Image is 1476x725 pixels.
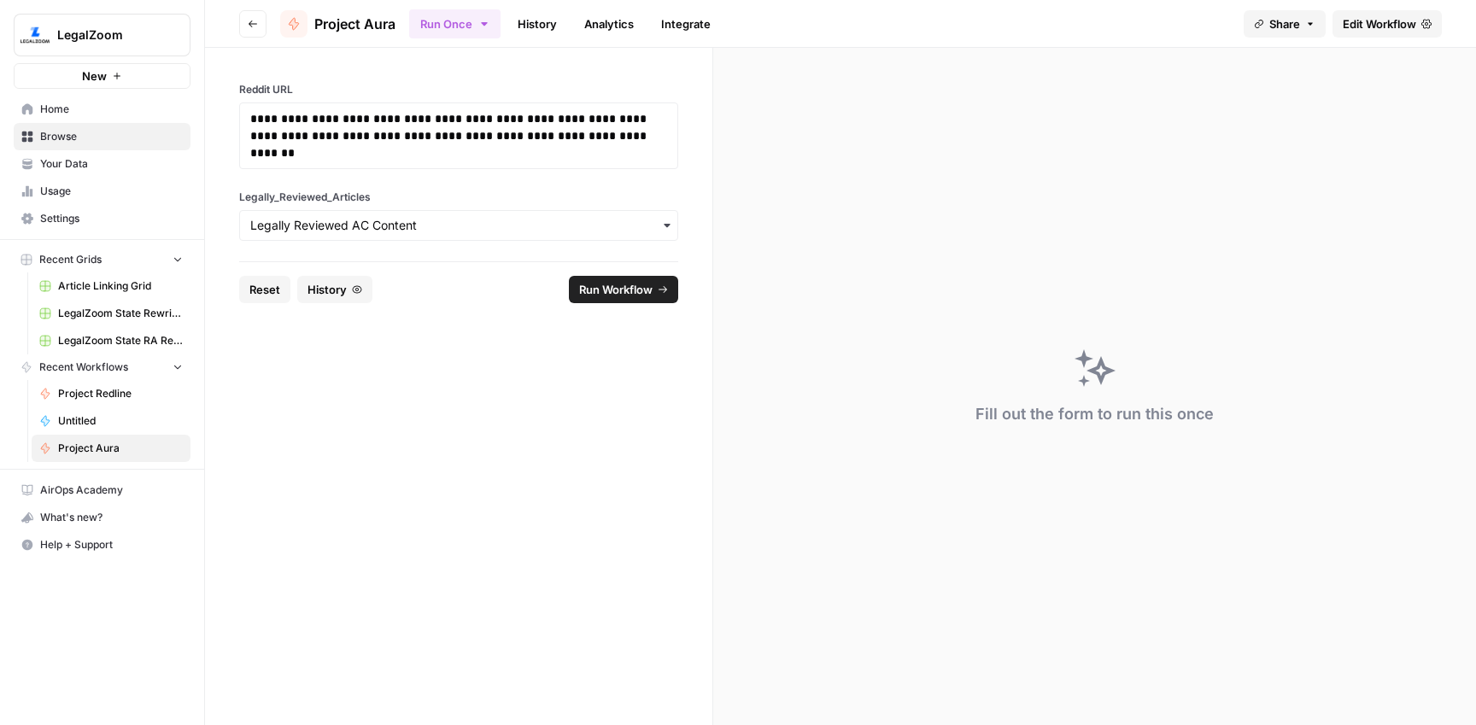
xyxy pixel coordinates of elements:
[569,276,678,303] button: Run Workflow
[58,278,183,294] span: Article Linking Grid
[40,537,183,553] span: Help + Support
[14,178,190,205] a: Usage
[574,10,644,38] a: Analytics
[57,26,161,44] span: LegalZoom
[58,386,183,401] span: Project Redline
[1332,10,1442,38] a: Edit Workflow
[14,123,190,150] a: Browse
[14,531,190,558] button: Help + Support
[14,247,190,272] button: Recent Grids
[14,205,190,232] a: Settings
[58,441,183,456] span: Project Aura
[1269,15,1300,32] span: Share
[40,482,183,498] span: AirOps Academy
[239,190,678,205] label: Legally_Reviewed_Articles
[14,477,190,504] a: AirOps Academy
[975,402,1214,426] div: Fill out the form to run this once
[40,156,183,172] span: Your Data
[32,407,190,435] a: Untitled
[314,14,395,34] span: Project Aura
[409,9,501,38] button: Run Once
[40,102,183,117] span: Home
[250,217,667,234] input: Legally Reviewed AC Content
[14,96,190,123] a: Home
[297,276,372,303] button: History
[280,10,395,38] a: Project Aura
[58,413,183,429] span: Untitled
[40,184,183,199] span: Usage
[14,354,190,380] button: Recent Workflows
[14,150,190,178] a: Your Data
[1343,15,1416,32] span: Edit Workflow
[32,380,190,407] a: Project Redline
[39,252,102,267] span: Recent Grids
[14,504,190,531] button: What's new?
[40,211,183,226] span: Settings
[32,300,190,327] a: LegalZoom State Rewrites INC
[249,281,280,298] span: Reset
[239,82,678,97] label: Reddit URL
[40,129,183,144] span: Browse
[58,306,183,321] span: LegalZoom State Rewrites INC
[58,333,183,348] span: LegalZoom State RA Rewrites
[651,10,721,38] a: Integrate
[307,281,347,298] span: History
[82,67,107,85] span: New
[32,327,190,354] a: LegalZoom State RA Rewrites
[32,435,190,462] a: Project Aura
[14,63,190,89] button: New
[20,20,50,50] img: LegalZoom Logo
[15,505,190,530] div: What's new?
[579,281,653,298] span: Run Workflow
[507,10,567,38] a: History
[1244,10,1326,38] button: Share
[14,14,190,56] button: Workspace: LegalZoom
[39,360,128,375] span: Recent Workflows
[32,272,190,300] a: Article Linking Grid
[239,276,290,303] button: Reset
